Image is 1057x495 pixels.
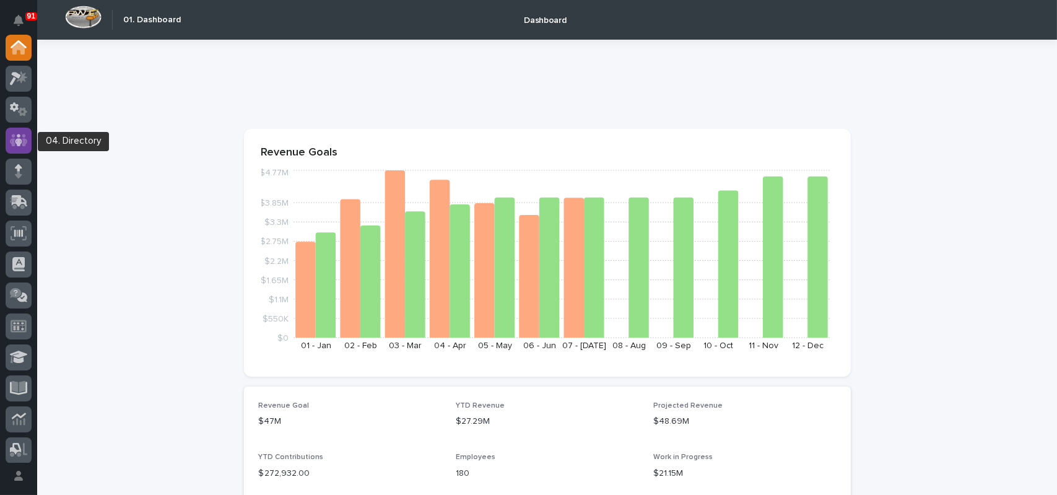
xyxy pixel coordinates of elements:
[344,341,377,350] text: 02 - Feb
[792,341,824,350] text: 12 - Dec
[653,453,713,461] span: Work in Progress
[261,146,833,160] p: Revenue Goals
[277,334,289,343] tspan: $0
[259,402,310,410] span: Revenue Goal
[389,341,422,350] text: 03 - Mar
[653,467,836,480] p: $21.15M
[269,295,289,304] tspan: $1.1M
[653,402,723,410] span: Projected Revenue
[456,402,505,410] span: YTD Revenue
[264,256,289,265] tspan: $2.2M
[433,341,466,350] text: 04 - Apr
[748,341,778,350] text: 11 - Nov
[656,341,691,350] text: 09 - Sep
[523,341,555,350] text: 06 - Jun
[259,415,442,428] p: $47M
[260,237,289,246] tspan: $2.75M
[300,341,331,350] text: 01 - Jan
[259,467,442,480] p: $ 272,932.00
[456,415,638,428] p: $27.29M
[562,341,606,350] text: 07 - [DATE]
[123,15,181,25] h2: 01. Dashboard
[27,12,35,20] p: 91
[259,453,324,461] span: YTD Contributions
[703,341,733,350] text: 10 - Oct
[612,341,645,350] text: 08 - Aug
[261,276,289,284] tspan: $1.65M
[263,314,289,323] tspan: $550K
[259,169,289,177] tspan: $4.77M
[264,218,289,227] tspan: $3.3M
[259,199,289,208] tspan: $3.85M
[15,15,32,35] div: Notifications91
[653,415,836,428] p: $48.69M
[6,7,32,33] button: Notifications
[477,341,511,350] text: 05 - May
[456,453,495,461] span: Employees
[456,467,638,480] p: 180
[65,6,102,28] img: Workspace Logo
